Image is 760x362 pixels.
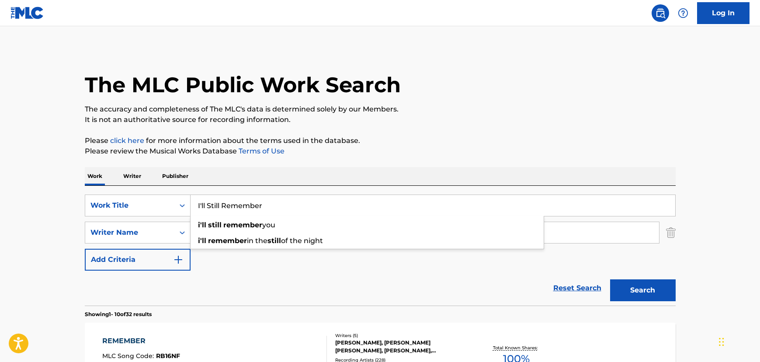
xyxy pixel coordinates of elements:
img: MLC Logo [10,7,44,19]
p: It is not an authoritative source for recording information. [85,115,676,125]
div: Writer Name [90,227,169,238]
p: Please for more information about the terms used in the database. [85,136,676,146]
strong: i'll [198,221,206,229]
p: Total Known Shares: [493,345,540,351]
span: RB16NF [156,352,180,360]
div: Writers ( 5 ) [335,332,467,339]
strong: still [267,237,281,245]
p: Showing 1 - 10 of 32 results [85,310,152,318]
button: Add Criteria [85,249,191,271]
div: Work Title [90,200,169,211]
span: MLC Song Code : [102,352,156,360]
strong: i'll [198,237,206,245]
p: Writer [121,167,144,185]
span: of the night [281,237,323,245]
p: Please review the Musical Works Database [85,146,676,157]
a: Public Search [652,4,669,22]
div: [PERSON_NAME], [PERSON_NAME] [PERSON_NAME], [PERSON_NAME], [PERSON_NAME], [PERSON_NAME] [335,339,467,355]
span: you [262,221,275,229]
form: Search Form [85,195,676,306]
img: Delete Criterion [666,222,676,244]
a: Reset Search [549,278,606,298]
p: The accuracy and completeness of The MLC's data is determined solely by our Members. [85,104,676,115]
p: Publisher [160,167,191,185]
img: search [655,8,666,18]
div: REMEMBER [102,336,180,346]
a: click here [110,136,144,145]
h1: The MLC Public Work Search [85,72,401,98]
strong: still [208,221,222,229]
img: 9d2ae6d4665cec9f34b9.svg [173,254,184,265]
button: Search [610,279,676,301]
div: Drag [719,329,724,355]
a: Terms of Use [237,147,285,155]
strong: remember [223,221,262,229]
div: Help [674,4,692,22]
a: Log In [697,2,750,24]
span: in the [247,237,267,245]
p: Work [85,167,105,185]
img: help [678,8,688,18]
iframe: Chat Widget [716,320,760,362]
strong: remember [208,237,247,245]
